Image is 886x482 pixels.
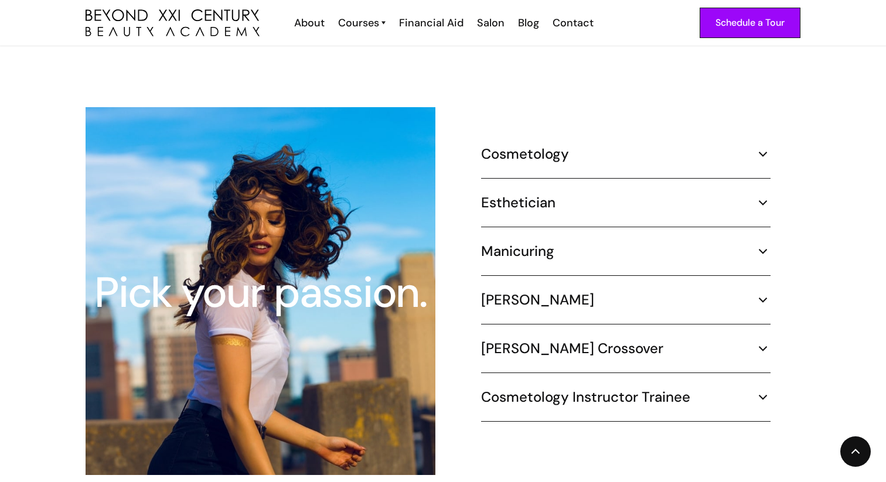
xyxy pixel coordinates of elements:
a: Blog [510,15,545,30]
a: home [86,9,260,37]
h5: Cosmetology Instructor Trainee [481,388,690,406]
a: Contact [545,15,599,30]
a: About [287,15,330,30]
a: Financial Aid [391,15,469,30]
h5: Cosmetology [481,145,569,163]
h5: Manicuring [481,242,554,260]
div: Courses [338,15,379,30]
a: Courses [338,15,386,30]
a: Schedule a Tour [700,8,800,38]
div: Schedule a Tour [715,15,785,30]
div: About [294,15,325,30]
img: hair stylist student [86,107,435,475]
div: Salon [477,15,505,30]
div: Financial Aid [399,15,464,30]
a: Salon [469,15,510,30]
div: Contact [553,15,594,30]
h5: Esthetician [481,194,556,211]
h5: [PERSON_NAME] Crossover [481,340,663,357]
img: beyond 21st century beauty academy logo [86,9,260,37]
div: Blog [518,15,539,30]
div: Pick your passion. [87,272,434,314]
h5: [PERSON_NAME] [481,291,594,309]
